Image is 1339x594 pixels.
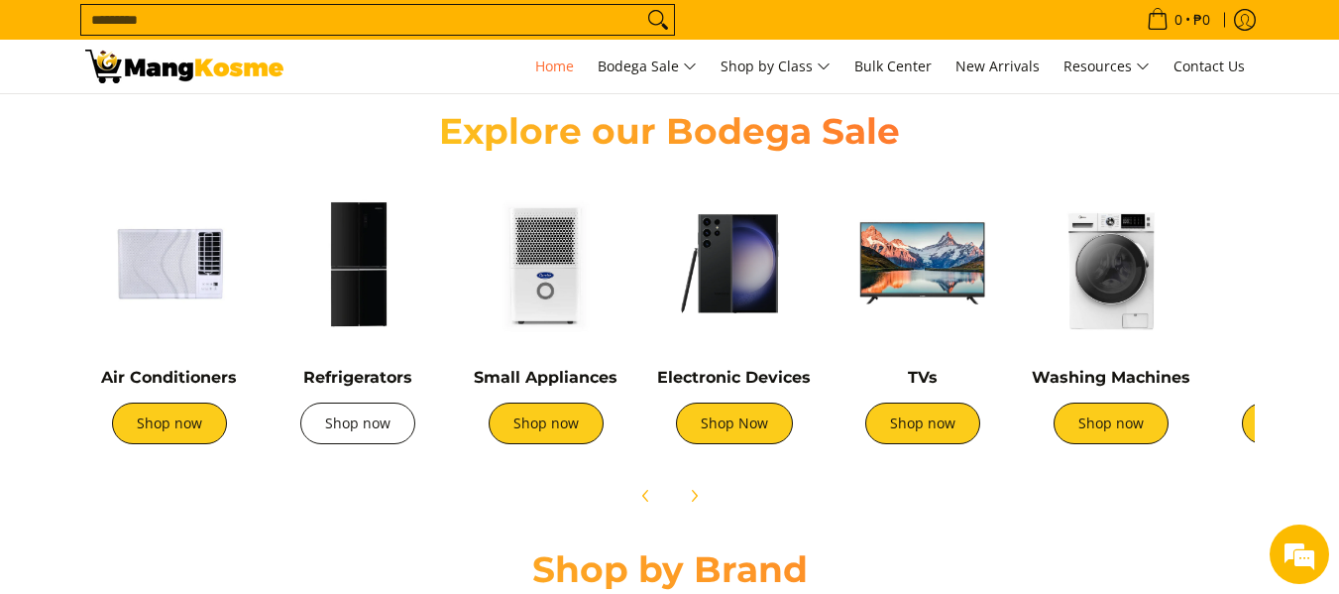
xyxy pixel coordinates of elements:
img: Air Conditioners [85,179,254,348]
a: Shop now [112,403,227,444]
nav: Main Menu [303,40,1255,93]
a: Shop now [1054,403,1169,444]
img: Electronic Devices [650,179,819,348]
h2: Explore our Bodega Sale [383,109,957,154]
span: Resources [1063,55,1150,79]
a: Contact Us [1164,40,1255,93]
span: New Arrivals [955,57,1040,75]
span: Contact Us [1173,57,1245,75]
span: Home [535,57,574,75]
a: TVs [908,368,938,387]
a: Air Conditioners [101,368,237,387]
a: Refrigerators [303,368,412,387]
a: Bulk Center [844,40,942,93]
button: Search [642,5,674,35]
span: Bulk Center [854,57,932,75]
a: Shop now [489,403,604,444]
a: Resources [1054,40,1160,93]
img: TVs [838,179,1007,348]
img: Washing Machines [1027,179,1195,348]
span: Shop by Class [721,55,831,79]
span: 0 [1172,13,1185,27]
a: Bodega Sale [588,40,707,93]
a: Shop by Class [711,40,840,93]
a: New Arrivals [946,40,1050,93]
img: Refrigerators [274,179,442,348]
span: • [1141,9,1216,31]
h2: Shop by Brand [85,547,1255,592]
a: Shop now [865,403,980,444]
button: Previous [624,474,668,518]
a: Home [525,40,584,93]
span: ₱0 [1190,13,1213,27]
button: Next [672,474,716,518]
img: Mang Kosme: Your Home Appliances Warehouse Sale Partner! [85,50,283,83]
a: Shop Now [676,403,793,444]
img: Small Appliances [462,179,630,348]
a: Electronic Devices [657,368,811,387]
a: Small Appliances [474,368,617,387]
a: Washing Machines [1032,368,1190,387]
span: Bodega Sale [598,55,697,79]
a: Shop now [300,403,415,444]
